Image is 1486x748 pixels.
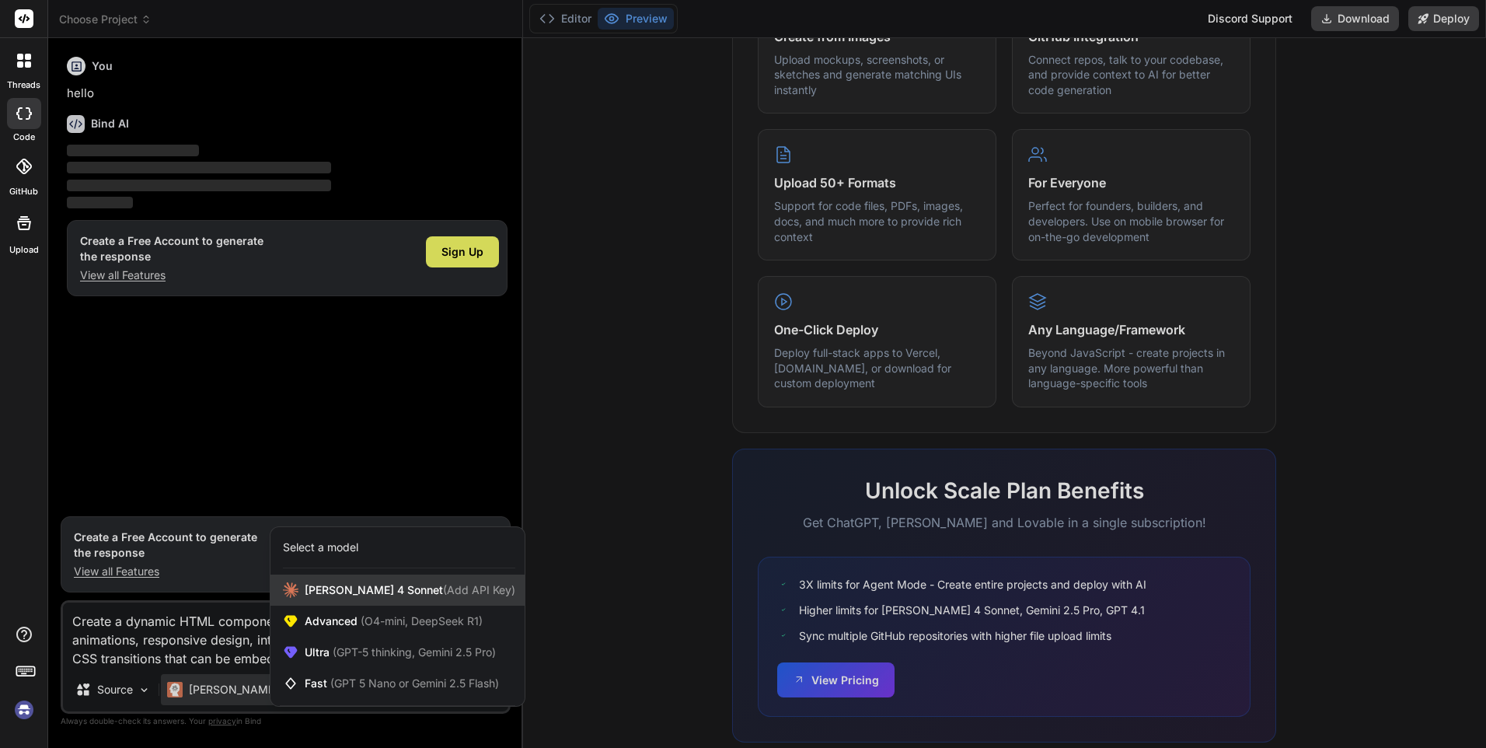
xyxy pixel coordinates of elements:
[283,540,358,555] div: Select a model
[9,243,39,257] label: Upload
[7,79,40,92] label: threads
[305,676,499,691] span: Fast
[330,645,496,659] span: (GPT-5 thinking, Gemini 2.5 Pro)
[305,613,483,629] span: Advanced
[9,185,38,198] label: GitHub
[11,697,37,723] img: signin
[443,583,515,596] span: (Add API Key)
[330,676,499,690] span: (GPT 5 Nano or Gemini 2.5 Flash)
[305,645,496,660] span: Ultra
[305,582,515,598] span: [PERSON_NAME] 4 Sonnet
[358,614,483,627] span: (O4-mini, DeepSeek R1)
[13,131,35,144] label: code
